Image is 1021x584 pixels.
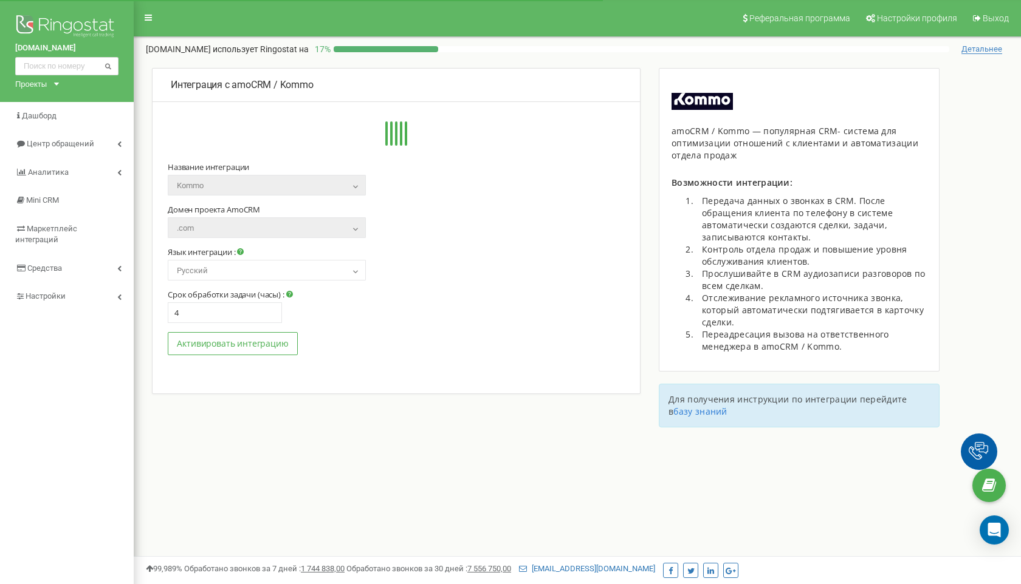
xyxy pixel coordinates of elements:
li: Переадресация вызова на ответственного менеджера в amoCRM / Kommo. [696,328,927,353]
span: Настройки [26,291,66,300]
li: Контроль отдела продаж и повышение уровня обслуживания клиентов. [696,243,927,268]
div: Open Intercom Messenger [980,515,1009,545]
label: Название интеграции [168,162,249,172]
li: Передача данных о звонках в CRM. После обращения клиента по телефону в системе автоматически созд... [696,195,927,243]
span: Русский [168,260,366,280]
span: Аналитика [28,168,69,177]
span: Реферальная программа [749,13,850,23]
button: Активировать интеграцию [168,332,298,355]
span: Kommo [172,177,362,194]
span: 99,989% [146,564,182,573]
a: [EMAIL_ADDRESS][DOMAIN_NAME] [519,564,655,573]
span: Маркетплейс интеграций [15,224,77,245]
p: Возможности интеграции: [672,177,927,189]
span: Русский [172,262,362,279]
span: Kommo [168,175,366,195]
div: amoCRM / Kommo — популярная CRM- система для оптимизации отношений с клиентами и автоматизации от... [672,125,927,161]
span: .com [168,217,366,238]
label: Домен проекта AmoCRM [168,205,260,214]
span: использует Ringostat на [213,44,309,54]
u: 7 556 750,00 [467,564,511,573]
span: Обработано звонков за 30 дней : [346,564,511,573]
a: [DOMAIN_NAME] [15,42,119,54]
span: .com [172,220,362,237]
span: Дашборд [22,111,57,120]
input: Поиск по номеру [15,57,119,75]
span: Детальнее [961,44,1002,54]
label: Срок обработки задачи (часы) : [168,290,293,299]
li: Отслеживание рекламного источника звонка, который автоматически подтягивается в карточку сделки. [696,292,927,328]
p: Для получения инструкции по интеграции перейдите в [669,393,930,418]
div: Проекты [15,78,47,90]
span: Центр обращений [27,139,94,148]
img: image [672,93,733,110]
span: Настройки профиля [877,13,957,23]
span: Обработано звонков за 7 дней : [184,564,345,573]
p: 17 % [309,43,334,55]
p: Интеграция с amoCRM / Kommo [171,78,622,92]
p: [DOMAIN_NAME] [146,43,309,55]
span: Выход [983,13,1009,23]
span: Mini CRM [26,195,59,205]
u: 1 744 838,00 [301,564,345,573]
img: Ringostat logo [15,12,119,42]
a: базу знаний [673,406,727,417]
span: Средства [27,263,62,273]
label: Язык интеграции : [168,247,244,257]
li: Прослушивайте в CRM аудиозаписи разговоров по всем сделкам. [696,268,927,292]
